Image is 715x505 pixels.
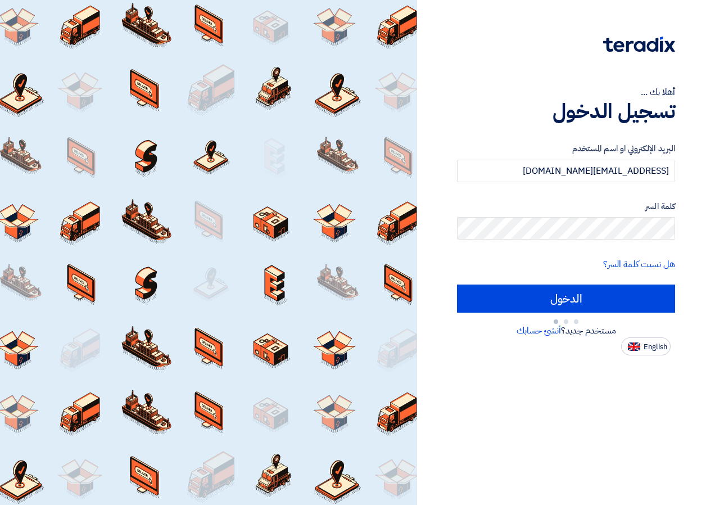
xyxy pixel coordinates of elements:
[603,37,675,52] img: Teradix logo
[644,343,667,351] span: English
[628,342,640,351] img: en-US.png
[457,85,675,99] div: أهلا بك ...
[457,200,675,213] label: كلمة السر
[457,160,675,182] input: أدخل بريد العمل الإلكتروني او اسم المستخدم الخاص بك ...
[621,337,671,355] button: English
[603,258,675,271] a: هل نسيت كلمة السر؟
[517,324,561,337] a: أنشئ حسابك
[457,285,675,313] input: الدخول
[457,142,675,155] label: البريد الإلكتروني او اسم المستخدم
[457,324,675,337] div: مستخدم جديد؟
[457,99,675,124] h1: تسجيل الدخول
